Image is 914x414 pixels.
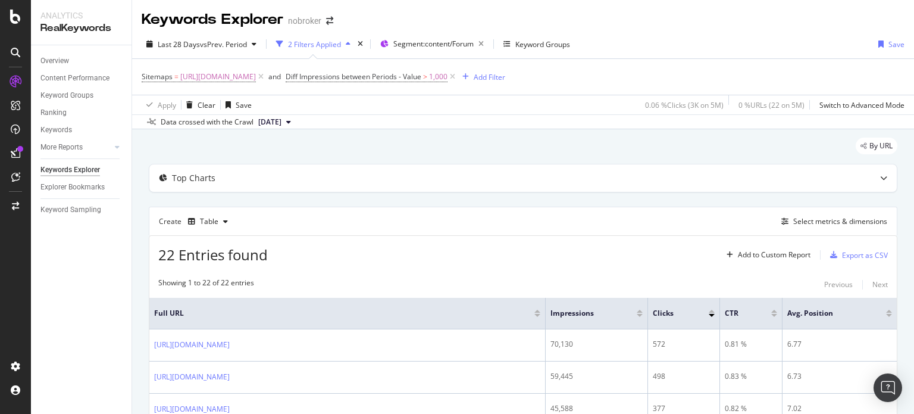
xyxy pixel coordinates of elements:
[550,371,643,382] div: 59,445
[653,403,715,414] div: 377
[40,124,72,136] div: Keywords
[872,278,888,292] button: Next
[154,308,517,319] span: Full URL
[725,371,777,382] div: 0.83 %
[40,89,123,102] a: Keyword Groups
[181,95,215,114] button: Clear
[550,403,643,414] div: 45,588
[872,279,888,290] div: Next
[40,164,123,176] a: Keywords Explorer
[40,10,122,21] div: Analytics
[787,308,868,319] span: Avg. Position
[474,72,505,82] div: Add Filter
[158,39,200,49] span: Last 28 Days
[158,100,176,110] div: Apply
[236,100,252,110] div: Save
[40,124,123,136] a: Keywords
[738,100,805,110] div: 0 % URLs ( 22 on 5M )
[40,55,69,67] div: Overview
[499,35,575,54] button: Keyword Groups
[159,212,233,231] div: Create
[842,250,888,260] div: Export as CSV
[888,39,904,49] div: Save
[288,39,341,49] div: 2 Filters Applied
[40,89,93,102] div: Keyword Groups
[40,141,83,154] div: More Reports
[653,308,691,319] span: Clicks
[286,71,421,82] span: Diff Impressions between Periods - Value
[874,373,902,402] div: Open Intercom Messenger
[725,403,777,414] div: 0.82 %
[271,35,355,54] button: 2 Filters Applied
[825,245,888,264] button: Export as CSV
[375,35,489,54] button: Segment:content/Forum
[183,212,233,231] button: Table
[158,278,254,292] div: Showing 1 to 22 of 22 entries
[40,107,67,119] div: Ranking
[161,117,253,127] div: Data crossed with the Crawl
[154,371,230,383] a: [URL][DOMAIN_NAME]
[725,339,777,350] div: 0.81 %
[180,69,256,85] span: [URL][DOMAIN_NAME]
[172,172,215,184] div: Top Charts
[653,339,715,350] div: 572
[777,214,887,229] button: Select metrics & dimensions
[869,142,893,150] span: By URL
[787,339,892,350] div: 6.77
[393,39,474,49] span: Segment: content/Forum
[429,69,447,85] span: 1,000
[258,117,281,127] span: 2025 Aug. 4th
[40,21,122,35] div: RealKeywords
[824,278,853,292] button: Previous
[158,245,268,264] span: 22 Entries found
[819,100,904,110] div: Switch to Advanced Mode
[787,403,892,414] div: 7.02
[40,107,123,119] a: Ranking
[174,71,179,82] span: =
[793,216,887,226] div: Select metrics & dimensions
[154,339,230,351] a: [URL][DOMAIN_NAME]
[738,251,810,259] div: Add to Custom Report
[253,115,296,129] button: [DATE]
[40,181,123,194] a: Explorer Bookmarks
[653,371,715,382] div: 498
[198,100,215,110] div: Clear
[142,10,283,30] div: Keywords Explorer
[550,308,619,319] span: Impressions
[221,95,252,114] button: Save
[142,71,173,82] span: Sitemaps
[725,308,753,319] span: CTR
[815,95,904,114] button: Switch to Advanced Mode
[40,181,105,194] div: Explorer Bookmarks
[142,95,176,114] button: Apply
[550,339,643,350] div: 70,130
[423,71,427,82] span: >
[856,138,897,154] div: legacy label
[288,15,321,27] div: nobroker
[40,164,100,176] div: Keywords Explorer
[326,17,333,25] div: arrow-right-arrow-left
[40,72,123,85] a: Content Performance
[268,71,281,82] div: and
[142,35,261,54] button: Last 28 DaysvsPrev. Period
[787,371,892,382] div: 6.73
[722,245,810,264] button: Add to Custom Report
[824,279,853,290] div: Previous
[200,39,247,49] span: vs Prev. Period
[874,35,904,54] button: Save
[40,55,123,67] a: Overview
[645,100,724,110] div: 0.06 % Clicks ( 3K on 5M )
[40,204,123,216] a: Keyword Sampling
[40,141,111,154] a: More Reports
[458,70,505,84] button: Add Filter
[40,72,109,85] div: Content Performance
[40,204,101,216] div: Keyword Sampling
[200,218,218,225] div: Table
[355,38,365,50] div: times
[515,39,570,49] div: Keyword Groups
